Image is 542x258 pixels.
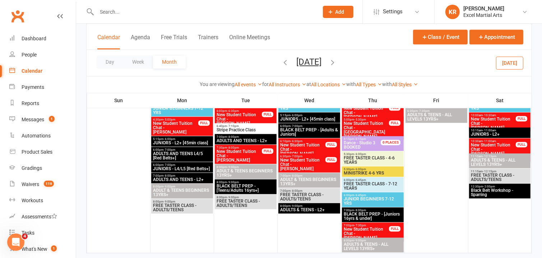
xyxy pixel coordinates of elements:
span: BOOKED [343,141,389,149]
iframe: Intercom live chat [7,234,24,251]
span: 7:00pm [280,174,339,177]
div: Product Sales [22,149,52,155]
span: - 6:30pm [227,109,239,113]
span: ADULTS AND TEENS - L2+ [216,139,275,143]
button: Free Trials [161,34,187,49]
div: Excel Martial Arts [463,12,504,18]
button: [DATE] [297,56,322,67]
span: MINISTRIKE 4-6 YRS [343,171,402,175]
span: ADULTS AND TEENS L4/5 [Red Belts+] [153,151,212,160]
div: FULL [262,112,273,117]
span: 5:30pm [343,168,402,171]
span: 5:15pm [343,137,389,141]
span: 1 [51,245,57,252]
span: ADULTS & TEENS - ALL LEVELS 13YRS+ [343,242,402,251]
a: Reports [9,95,76,112]
span: - 8:00pm [227,146,239,149]
span: - 7:30pm [354,224,366,227]
span: FREE TASTER CLASS - ADULTS/TEENS [471,173,529,182]
span: - 7:00pm [163,148,175,151]
button: Class / Event [413,30,468,44]
span: - 6:00pm [354,168,366,171]
span: 5:15pm [153,137,212,141]
span: - 9:00pm [163,200,175,203]
span: - 9:00pm [227,166,239,169]
div: FULL [198,120,210,126]
span: 7:00pm [216,135,275,139]
a: Messages 1 [9,112,76,128]
span: 8:00pm [153,185,212,188]
span: BLACK BELT PREP - [Juniors 16yrs & under] [343,212,402,221]
span: - 7:00pm [291,155,302,158]
a: Waivers 119 [9,176,76,193]
span: 11:15am [471,155,529,158]
div: FULL [389,120,400,126]
th: Sun [87,93,150,108]
span: - 11:00am [483,129,496,132]
strong: with [383,81,392,87]
span: BLACK BELT PREP - [Adults & Juniors] [280,128,339,136]
span: 5:30pm [343,153,402,156]
span: New Student Tuition Chat - [PERSON_NAME] [471,117,516,130]
span: - 7:10pm [227,125,239,128]
div: Assessments [22,214,57,219]
div: 0 PLACES [381,140,400,145]
a: Payments [9,79,76,95]
span: 7:30pm [216,146,262,149]
th: Wed [278,93,341,108]
button: Add [323,6,353,18]
span: - 6:30pm [291,140,302,143]
span: ADULTS & TEENS - ALL LEVELS 13YRS+ [471,158,529,167]
span: New Student Tuition Chat - [PERSON_NAME] [PERSON_NAME] [471,143,516,160]
a: All Types [356,82,383,87]
span: FREE TASTER CLASS - ADULTS/TEENS [153,203,212,212]
a: Automations [9,128,76,144]
th: Thu [341,93,405,108]
span: ADULT & TEENS BEGINNERS 13YRS+ [216,169,275,177]
span: 12:30pm [471,185,529,188]
span: JUNIORS - L2+ [471,132,529,136]
span: - 9:00pm [291,204,302,208]
button: Calendar [97,34,120,49]
span: New Student Tuition Chat - [PERSON_NAME] [343,227,389,240]
div: What's New [22,246,47,252]
span: 6:00pm [153,163,212,167]
span: ADULTS AND TEENS - L2+ [153,177,212,182]
span: 7:00pm [153,174,212,177]
span: Black Belt Workshop - Sparring [471,188,529,197]
span: FREE TASTER CLASS - ADULTS/TEENS [216,199,275,208]
span: - 7:00pm [291,125,302,128]
span: - 7:00pm [163,163,175,167]
a: Assessments [9,209,76,225]
span: 4:30pm [153,118,199,121]
span: - 8:00pm [291,174,302,177]
span: New Student Tuition Chat - [PERSON_NAME] [216,113,262,126]
span: JUNIOR BEGINNERS 7-12 YRS [153,106,212,115]
span: - 8:00pm [354,209,366,212]
a: Gradings [9,160,76,176]
span: 7:00pm [343,224,389,227]
span: BLACK BELT PREP - [Teens/Adults 16yrs+] [216,184,275,193]
span: FREE TASTER CLASS - 4-6 YEARS [343,156,402,164]
div: FULL [325,157,337,162]
span: - 9:00pm [227,181,239,184]
div: KR [445,5,460,19]
span: 8:00pm [343,239,402,242]
strong: You are viewing [200,81,235,87]
span: 6:00pm [343,178,402,182]
strong: with [347,81,356,87]
span: - 12:15pm [483,155,496,158]
div: FULL [325,142,337,147]
span: 10:00am [471,114,516,117]
span: New Student Tuition Chat - [PERSON_NAME] [280,158,326,171]
span: 8:00pm [280,204,339,208]
span: New Student Tuition Chat - [PERSON_NAME] [216,149,262,162]
span: Add [335,9,344,15]
span: JUNIORS - L4/L5 [Red Belts+] [153,167,212,171]
span: 8:00pm [153,200,212,203]
span: 6:00pm [216,109,262,113]
span: 11:15am [471,170,529,173]
span: 119 [44,181,54,187]
th: Mon [150,93,214,108]
span: - 6:45pm [354,178,366,182]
